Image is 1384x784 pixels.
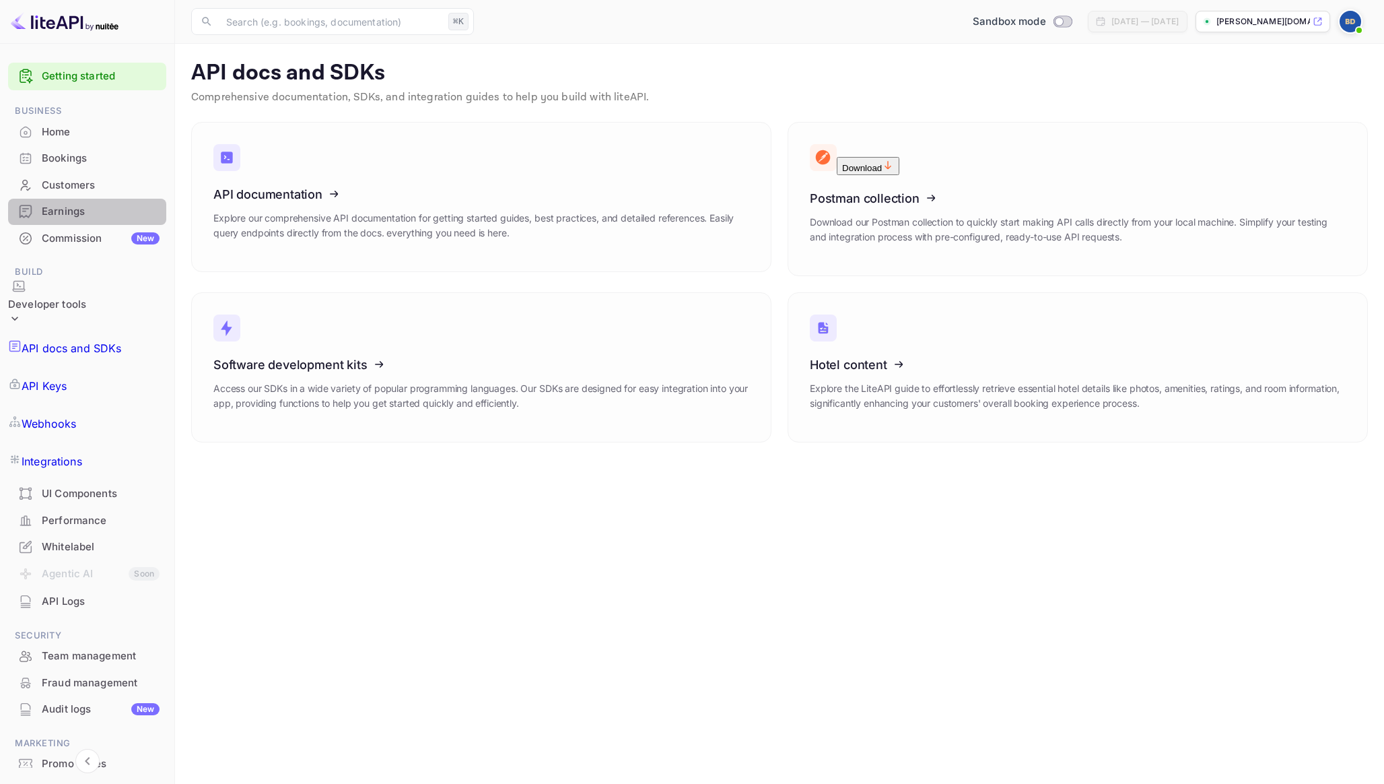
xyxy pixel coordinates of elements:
span: Build [8,265,166,280]
a: Team management [8,643,166,668]
span: Marketing [8,736,166,751]
a: Fraud management [8,670,166,695]
p: [PERSON_NAME][DOMAIN_NAME]... [1216,15,1310,28]
p: Explore the LiteAPI guide to effortlessly retrieve essential hotel details like photos, amenities... [810,381,1346,411]
a: Earnings [8,199,166,224]
a: Home [8,119,166,144]
div: ⌘K [448,13,469,30]
div: UI Components [42,486,160,502]
a: Integrations [8,443,166,480]
p: Download our Postman collection to quickly start making API calls directly from your local machin... [810,215,1346,244]
a: Webhooks [8,405,166,443]
div: Earnings [8,199,166,225]
div: New [131,232,160,244]
a: Hotel contentExplore the LiteAPI guide to effortlessly retrieve essential hotel details like phot... [788,292,1368,443]
div: Performance [42,513,160,529]
div: Customers [42,178,160,193]
img: LiteAPI logo [11,11,118,32]
div: UI Components [8,481,166,507]
div: Home [8,119,166,145]
div: Earnings [42,204,160,220]
span: Sandbox mode [973,14,1046,30]
p: Comprehensive documentation, SDKs, and integration guides to help you build with liteAPI. [191,90,1368,106]
div: Audit logsNew [8,696,166,723]
p: API docs and SDKs [191,60,1368,87]
div: Whitelabel [42,540,160,555]
a: API Logs [8,589,166,614]
a: Software development kitsAccess our SDKs in a wide variety of popular programming languages. Our ... [191,292,771,443]
div: Commission [42,231,160,247]
a: Customers [8,172,166,197]
div: Whitelabel [8,534,166,560]
div: Bookings [42,151,160,166]
p: API Keys [22,378,67,394]
input: Search (e.g. bookings, documentation) [218,8,443,35]
a: Whitelabel [8,534,166,559]
span: Security [8,628,166,643]
div: Getting started [8,63,166,90]
p: Webhooks [22,416,76,432]
a: Audit logsNew [8,696,166,721]
a: API Keys [8,367,166,405]
p: API docs and SDKs [22,340,122,356]
div: Switch to Production mode [967,14,1077,30]
div: API Logs [42,594,160,610]
div: Developer tools [8,280,86,330]
div: Developer tools [8,297,86,313]
p: Integrations [22,453,82,469]
div: Home [42,125,160,140]
div: Team management [8,643,166,669]
a: API docs and SDKs [8,329,166,367]
a: Bookings [8,145,166,170]
div: CommissionNew [8,226,166,252]
h3: Postman collection [810,191,1346,205]
p: Access our SDKs in a wide variety of popular programming languages. Our SDKs are designed for eas... [213,381,749,411]
a: UI Components [8,481,166,506]
h3: Software development kits [213,358,749,372]
h3: Hotel content [810,358,1346,372]
p: Explore our comprehensive API documentation for getting started guides, best practices, and detai... [213,211,749,240]
img: Barry Daniels [1340,11,1361,32]
div: New [131,703,160,715]
div: API Logs [8,589,166,615]
a: Promo codes [8,751,166,776]
div: Performance [8,508,166,534]
div: Fraud management [42,676,160,691]
h3: API documentation [213,187,749,201]
a: Performance [8,508,166,533]
button: Download [837,157,899,175]
a: CommissionNew [8,226,166,251]
div: Audit logs [42,702,160,717]
div: Customers [8,172,166,199]
div: Fraud management [8,670,166,696]
a: API documentationExplore our comprehensive API documentation for getting started guides, best pra... [191,122,771,272]
button: Collapse navigation [75,749,100,773]
div: Promo codes [8,751,166,777]
div: [DATE] — [DATE] [1111,15,1179,28]
span: Business [8,104,166,119]
div: Team management [42,649,160,664]
a: Getting started [42,69,160,84]
div: Promo codes [42,756,160,772]
div: Bookings [8,145,166,172]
